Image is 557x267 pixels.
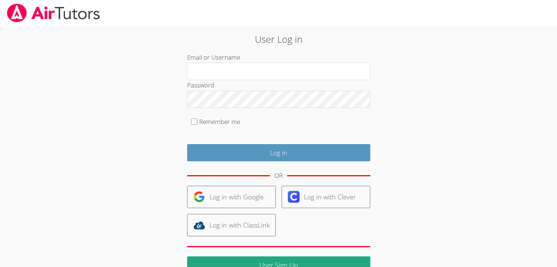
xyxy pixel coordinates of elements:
h2: User Log in [128,32,429,46]
input: Log in [187,144,370,161]
a: Log in with Clever [282,186,370,208]
a: Log in with Google [187,186,276,208]
img: clever-logo-6eab21bc6e7a338710f1a6ff85c0baf02591cd810cc4098c63d3a4b26e2feb20.svg [288,191,300,203]
label: Email or Username [187,53,240,61]
img: classlink-logo-d6bb404cc1216ec64c9a2012d9dc4662098be43eaf13dc465df04b49fa7ab582.svg [193,219,205,231]
a: Log in with ClassLink [187,214,276,236]
img: google-logo-50288ca7cdecda66e5e0955fdab243c47b7ad437acaf1139b6f446037453330a.svg [193,191,205,203]
label: Password [187,81,214,89]
div: OR [274,170,283,181]
label: Remember me [199,117,240,126]
img: airtutors_banner-c4298cdbf04f3fff15de1276eac7730deb9818008684d7c2e4769d2f7ddbe033.png [6,4,101,22]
